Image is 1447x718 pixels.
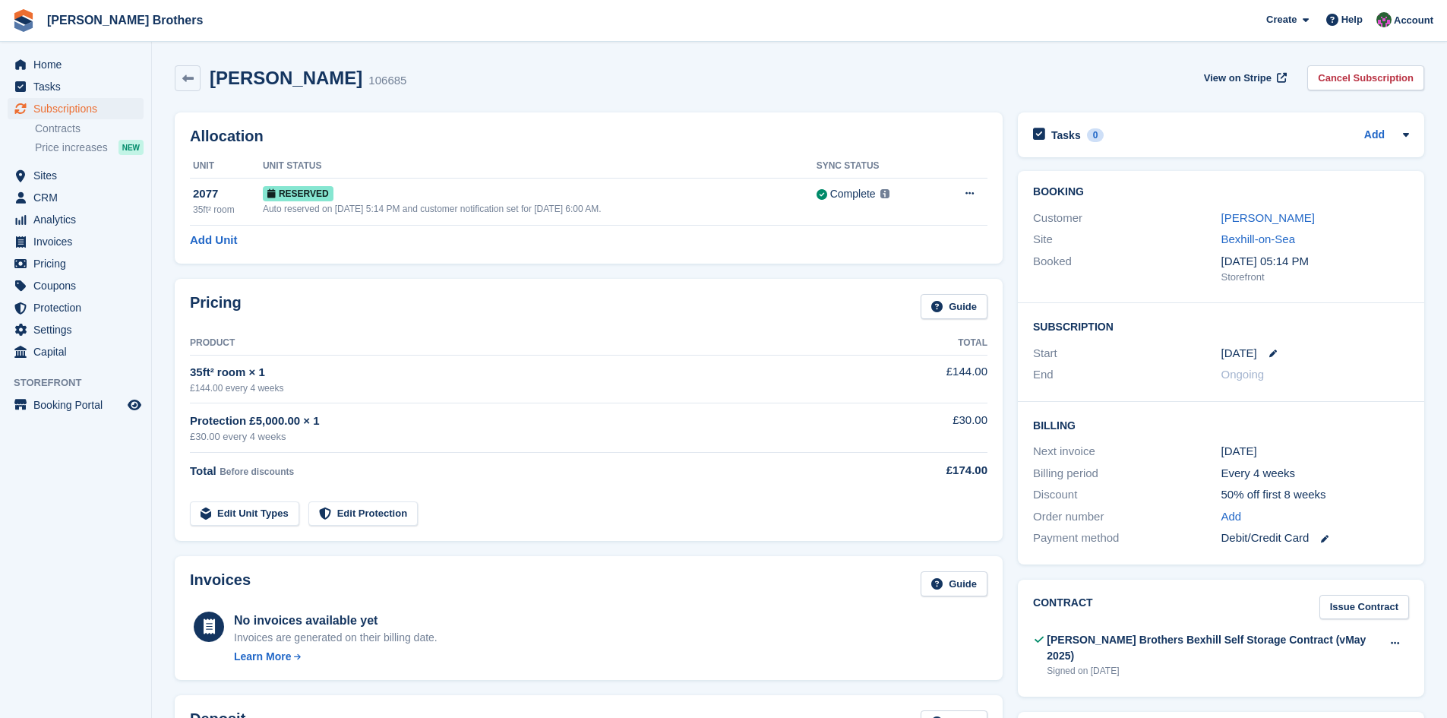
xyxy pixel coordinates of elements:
[1033,186,1409,198] h2: Booking
[1033,345,1221,362] div: Start
[1394,13,1433,28] span: Account
[1033,443,1221,460] div: Next invoice
[1319,595,1409,620] a: Issue Contract
[33,297,125,318] span: Protection
[1221,232,1296,245] a: Bexhill-on-Sea
[1221,270,1409,285] div: Storefront
[190,464,216,477] span: Total
[1033,318,1409,334] h2: Subscription
[921,294,987,319] a: Guide
[190,128,987,145] h2: Allocation
[368,72,406,90] div: 106685
[865,331,987,356] th: Total
[193,185,263,203] div: 2077
[865,355,987,403] td: £144.00
[1087,128,1104,142] div: 0
[308,501,418,527] a: Edit Protection
[8,394,144,416] a: menu
[880,189,889,198] img: icon-info-grey-7440780725fd019a000dd9b08b2336e03edf1995a4989e88bcd33f0948082b44.svg
[1376,12,1392,27] img: Nick Wright
[1033,231,1221,248] div: Site
[8,341,144,362] a: menu
[1221,530,1409,547] div: Debit/Credit Card
[263,202,817,216] div: Auto reserved on [DATE] 5:14 PM and customer notification set for [DATE] 6:00 AM.
[8,253,144,274] a: menu
[234,630,438,646] div: Invoices are generated on their billing date.
[234,612,438,630] div: No invoices available yet
[1051,128,1081,142] h2: Tasks
[8,231,144,252] a: menu
[33,231,125,252] span: Invoices
[190,571,251,596] h2: Invoices
[8,165,144,186] a: menu
[1033,465,1221,482] div: Billing period
[190,413,865,430] div: Protection £5,000.00 × 1
[33,394,125,416] span: Booking Portal
[921,571,987,596] a: Guide
[33,275,125,296] span: Coupons
[263,186,333,201] span: Reserved
[1221,345,1257,362] time: 2025-09-10 00:00:00 UTC
[1033,530,1221,547] div: Payment method
[8,319,144,340] a: menu
[33,165,125,186] span: Sites
[41,8,209,33] a: [PERSON_NAME] Brothers
[14,375,151,391] span: Storefront
[190,364,865,381] div: 35ft² room × 1
[190,429,865,444] div: £30.00 every 4 weeks
[830,186,876,202] div: Complete
[190,232,237,249] a: Add Unit
[1221,253,1409,270] div: [DATE] 05:14 PM
[220,467,294,477] span: Before discounts
[1221,211,1315,224] a: [PERSON_NAME]
[1221,486,1409,504] div: 50% off first 8 weeks
[35,122,144,136] a: Contracts
[190,501,299,527] a: Edit Unit Types
[33,319,125,340] span: Settings
[8,54,144,75] a: menu
[190,381,865,395] div: £144.00 every 4 weeks
[190,294,242,319] h2: Pricing
[33,187,125,208] span: CRM
[263,154,817,179] th: Unit Status
[1221,368,1265,381] span: Ongoing
[1266,12,1297,27] span: Create
[1221,465,1409,482] div: Every 4 weeks
[210,68,362,88] h2: [PERSON_NAME]
[1221,508,1242,526] a: Add
[118,140,144,155] div: NEW
[1033,417,1409,432] h2: Billing
[8,76,144,97] a: menu
[33,76,125,97] span: Tasks
[1364,127,1385,144] a: Add
[1204,71,1272,86] span: View on Stripe
[817,154,936,179] th: Sync Status
[35,139,144,156] a: Price increases NEW
[8,275,144,296] a: menu
[12,9,35,32] img: stora-icon-8386f47178a22dfd0bd8f6a31ec36ba5ce8667c1dd55bd0f319d3a0aa187defe.svg
[190,331,865,356] th: Product
[1033,366,1221,384] div: End
[1033,508,1221,526] div: Order number
[8,98,144,119] a: menu
[1047,632,1381,664] div: [PERSON_NAME] Brothers Bexhill Self Storage Contract (vMay 2025)
[125,396,144,414] a: Preview store
[8,187,144,208] a: menu
[1033,595,1093,620] h2: Contract
[234,649,438,665] a: Learn More
[234,649,291,665] div: Learn More
[8,297,144,318] a: menu
[1341,12,1363,27] span: Help
[1033,210,1221,227] div: Customer
[33,341,125,362] span: Capital
[33,54,125,75] span: Home
[8,209,144,230] a: menu
[865,403,987,453] td: £30.00
[1047,664,1381,678] div: Signed on [DATE]
[1198,65,1290,90] a: View on Stripe
[33,253,125,274] span: Pricing
[1033,253,1221,285] div: Booked
[33,209,125,230] span: Analytics
[190,154,263,179] th: Unit
[193,203,263,217] div: 35ft² room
